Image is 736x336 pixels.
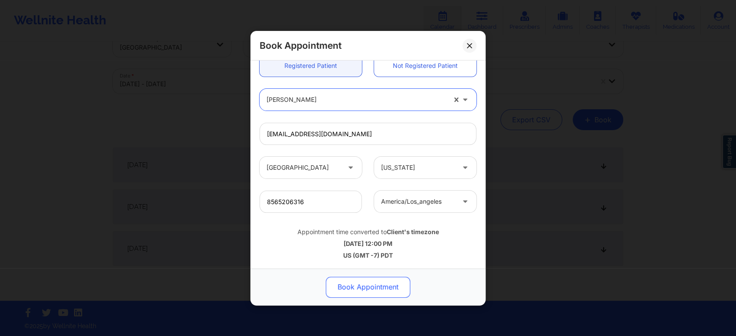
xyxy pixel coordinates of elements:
[267,89,446,111] div: [PERSON_NAME]
[267,157,340,178] div: [GEOGRAPHIC_DATA]
[374,54,476,77] a: Not Registered Patient
[260,191,362,213] input: Patient's Phone Number
[260,251,476,259] div: US (GMT -7) PDT
[326,276,410,297] button: Book Appointment
[260,123,476,145] input: Patient's Email
[260,228,476,236] div: Appointment time converted to
[260,54,362,77] a: Registered Patient
[381,157,455,178] div: [US_STATE]
[381,191,455,212] div: america/los_angeles
[387,228,439,235] b: Client's timezone
[260,40,341,51] h2: Book Appointment
[260,239,476,248] div: [DATE] 12:00 PM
